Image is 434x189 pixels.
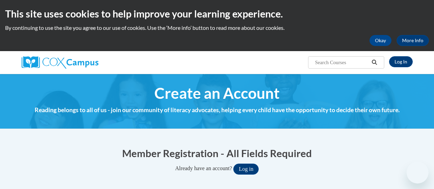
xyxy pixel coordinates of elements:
p: By continuing to use the site you agree to our use of cookies. Use the ‘More info’ button to read... [5,24,429,32]
iframe: Button to launch messaging window [407,162,429,184]
a: More Info [397,35,429,46]
h4: Reading belongs to all of us - join our community of literacy advocates, helping every child have... [22,106,413,115]
h1: Member Registration - All Fields Required [22,146,413,160]
a: Log In [389,56,413,67]
button: Search [369,58,379,67]
h2: This site uses cookies to help improve your learning experience. [5,7,429,21]
button: Okay [370,35,391,46]
img: Cox Campus [22,56,98,69]
button: Log in [233,164,259,175]
span: Already have an account? [175,165,232,171]
span: Create an Account [154,84,280,102]
input: Search Courses [314,58,369,67]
